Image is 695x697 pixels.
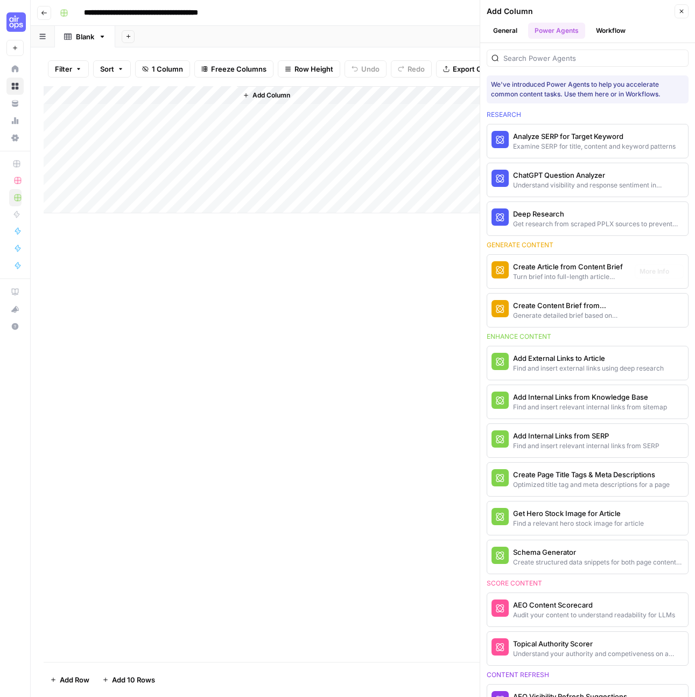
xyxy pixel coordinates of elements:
div: Schema Generator [513,547,684,557]
button: Get Hero Stock Image for ArticleFind a relevant hero stock image for article [487,501,688,535]
button: Add Column [238,88,294,102]
div: Audit your content to understand readability for LLMs [513,610,675,620]
span: Freeze Columns [211,64,266,74]
div: Get research from scraped PPLX sources to prevent source hallucination [513,219,684,229]
button: Schema GeneratorCreate structured data snippets for both page content and images [487,540,688,574]
button: Undo [345,60,387,78]
button: Create Article from Content BriefTurn brief into full-length article content [487,255,630,288]
button: Filter [48,60,89,78]
a: AirOps Academy [6,283,24,301]
div: Analyze SERP for Target Keyword [513,131,676,142]
button: Add Row [44,671,96,688]
div: Create Page Title Tags & Meta Descriptions [513,469,670,480]
div: Get Hero Stock Image for Article [513,508,644,519]
div: Research [487,110,689,120]
span: Add Row [60,674,89,685]
button: 1 Column [135,60,190,78]
span: 1 Column [152,64,183,74]
div: Optimized title tag and meta descriptions for a page [513,480,670,490]
button: Create Content Brief from KeywordGenerate detailed brief based on keyword research [487,294,630,327]
div: Enhance content [487,332,689,341]
div: Understand your authority and competiveness on a topic [513,649,684,659]
span: Export CSV [453,64,491,74]
input: Search Power Agents [503,53,684,64]
div: Find and insert relevant internal links from sitemap [513,402,667,412]
span: Row Height [294,64,333,74]
div: Generate detailed brief based on keyword research [513,311,626,320]
div: Content refresh [487,670,689,680]
button: Create Page Title Tags & Meta DescriptionsOptimized title tag and meta descriptions for a page [487,463,688,496]
button: Power Agents [528,23,585,39]
button: Row Height [278,60,340,78]
button: Analyze SERP for Target KeywordExamine SERP for title, content and keyword patterns [487,124,688,158]
a: Home [6,60,24,78]
div: Add Internal Links from SERP [513,430,659,441]
span: Add Column [252,90,290,100]
div: Score content [487,578,689,588]
button: Add Internal Links from SERPFind and insert relevant internal links from SERP [487,424,688,457]
div: Create structured data snippets for both page content and images [513,557,684,567]
div: Generate content [487,240,689,250]
button: Sort [93,60,131,78]
div: Add External Links to Article [513,353,664,364]
span: Add 10 Rows [112,674,155,685]
div: Find and insert relevant internal links from SERP [513,441,659,451]
button: Add 10 Rows [96,671,162,688]
button: Deep ResearchGet research from scraped PPLX sources to prevent source hallucination [487,202,688,235]
div: Understand visibility and response sentiment in ChatGPT [513,180,684,190]
a: Settings [6,129,24,147]
button: ChatGPT Question AnalyzerUnderstand visibility and response sentiment in ChatGPT [487,163,688,197]
div: Turn brief into full-length article content [513,272,626,282]
button: Add External Links to ArticleFind and insert external links using deep research [487,346,688,380]
div: Find and insert external links using deep research [513,364,664,373]
div: Find a relevant hero stock image for article [513,519,644,528]
div: AEO Content Scorecard [513,600,675,610]
button: Add Internal Links from Knowledge BaseFind and insert relevant internal links from sitemap [487,385,688,419]
button: Freeze Columns [194,60,273,78]
button: AEO Content ScorecardAudit your content to understand readability for LLMs [487,593,688,626]
button: What's new? [6,301,24,318]
button: Help + Support [6,318,24,335]
span: Undo [361,64,380,74]
div: Topical Authority Scorer [513,638,684,649]
span: Redo [408,64,425,74]
span: Filter [55,64,72,74]
a: Your Data [6,95,24,112]
div: We've introduced Power Agents to help you accelerate common content tasks. Use them here or in Wo... [491,80,684,99]
button: Topical Authority ScorerUnderstand your authority and competiveness on a topic [487,632,688,665]
div: Create Content Brief from Keyword [513,300,626,311]
button: Export CSV [436,60,498,78]
div: Deep Research [513,208,684,219]
button: Workspace: Cohort 5 [6,9,24,36]
div: What's new? [7,301,23,317]
a: Usage [6,112,24,129]
div: Blank [76,31,94,42]
a: Blank [55,26,115,47]
button: General [487,23,524,39]
div: Examine SERP for title, content and keyword patterns [513,142,676,151]
div: Add Internal Links from Knowledge Base [513,392,667,402]
button: Workflow [589,23,632,39]
a: Browse [6,78,24,95]
div: Create Article from Content Brief [513,261,626,272]
img: Cohort 5 Logo [6,12,26,32]
button: Redo [391,60,432,78]
div: ChatGPT Question Analyzer [513,170,684,180]
span: Sort [100,64,114,74]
